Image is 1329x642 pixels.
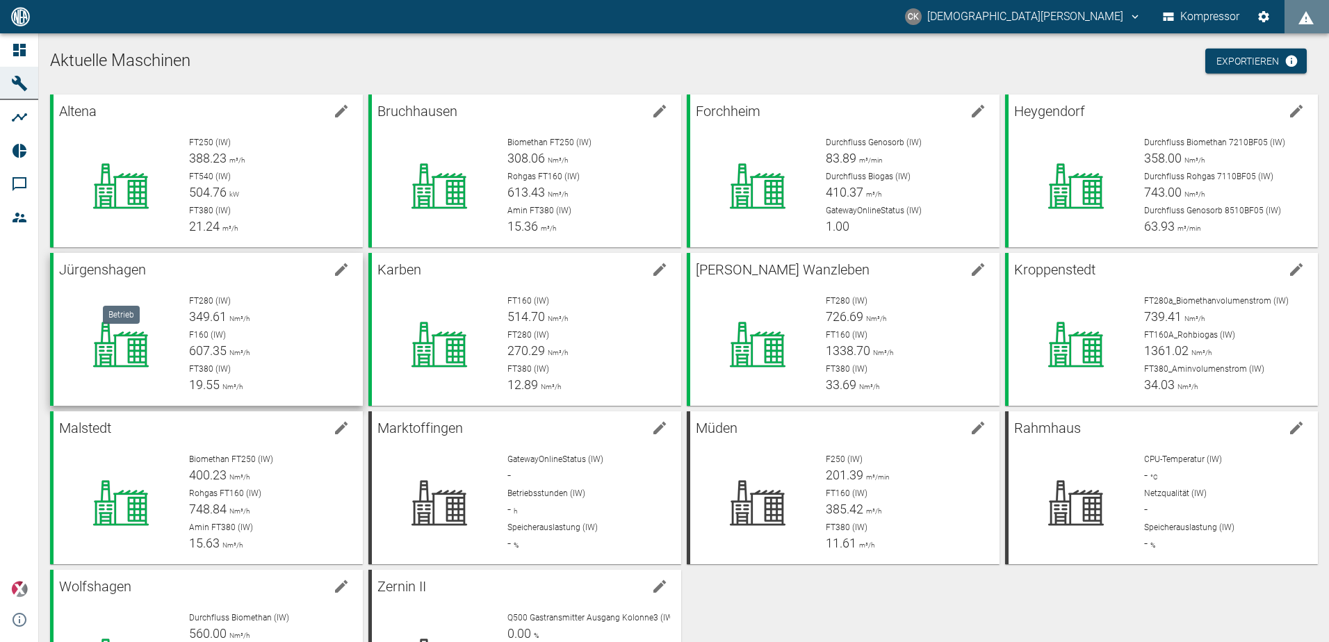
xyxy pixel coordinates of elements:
[1148,541,1155,549] span: %
[863,473,890,481] span: m³/min
[189,309,227,324] span: 349.61
[59,420,111,436] span: Malstedt
[1144,454,1222,464] span: CPU-Temperatur (IW)
[507,206,571,215] span: Amin FT380 (IW)
[1180,7,1239,26] font: Kompressor
[826,309,863,324] span: 726.69
[507,185,545,199] span: 613.43
[826,364,867,374] span: FT380 (IW)
[687,411,1000,564] a: MüdenMaschine bearbeitenF250 (IW)201.39m³/minFT160 (IW)385.42m³/hFT380 (IW)11.61m³/h
[189,502,227,516] span: 748.84
[538,224,556,232] span: m³/h
[964,97,992,125] button: Maschine bearbeiten
[1014,103,1085,120] span: Heygendorf
[538,383,561,390] span: Nm³/h
[189,151,227,165] span: 388.23
[507,502,511,516] span: -
[1144,364,1264,374] span: FT380_Aminvolumenstrom (IW)
[826,185,863,199] span: 410.37
[964,256,992,283] button: Maschine bearbeiten
[507,219,538,233] span: 15.36
[507,488,585,498] span: Betriebsstunden (IW)
[368,253,681,406] a: KarbenMaschine bearbeitenFT160 (IW)514.70Nm³/hFT280 (IW)270.29Nm³/hFT380 (IW)12.89Nm³/h
[511,507,517,515] span: h
[189,343,227,358] span: 607.35
[1251,4,1276,29] button: Einstellungen
[1160,4,1243,29] button: Kompressor
[507,626,531,641] span: 0.00
[826,454,863,464] span: F250 (IW)
[189,488,261,498] span: Rohgas FT160 (IW)
[189,296,231,306] span: FT280 (IW)
[1182,190,1205,198] span: Nm³/h
[227,190,239,198] span: kW
[59,578,131,595] span: Wolfshagen
[1148,473,1158,481] span: °C
[1014,420,1081,436] span: Rahmhaus
[50,411,363,564] a: MalstedtMaschine bearbeitenBiomethan FT250 (IW)400.23Nm³/hRohgas FT160 (IW)748.84Nm³/hAmin FT380 ...
[1144,185,1182,199] span: 743.00
[826,219,849,233] span: 1.00
[50,94,363,247] a: AltenaMaschine bearbeitenFT250 (IW)388.23m³/hFT540 (IW)504.76kWFT380 (IW)21.24m³/h
[377,578,426,595] span: Zernin II
[826,330,867,340] span: FT160 (IW)
[507,296,549,306] span: FT160 (IW)
[507,522,598,532] span: Speicherauslastung (IW)
[1005,94,1318,247] a: HeygendorfMaschine bearbeitenDurchfluss Biomethan 7210BF05 (IW)358.00Nm³/hDurchfluss Rohgas 7110B...
[1282,97,1310,125] button: Maschine bearbeiten
[545,190,568,198] span: Nm³/h
[927,7,1123,26] font: [DEMOGRAPHIC_DATA][PERSON_NAME]
[1144,151,1182,165] span: 358.00
[227,473,250,481] span: Nm³/h
[1005,253,1318,406] a: KroppenstedtMaschine bearbeitenFT280a_Biomethanvolumenstrom (IW)739.41Nm³/hFT160A_Rohbiogas (IW)1...
[1144,219,1175,233] span: 63.93
[227,156,245,164] span: m³/h
[327,414,355,442] button: Maschine bearbeiten
[856,156,883,164] span: m³/min
[511,541,519,549] span: %
[856,541,874,549] span: m³/h
[507,172,580,181] span: Rohgas FT160 (IW)
[1005,411,1318,564] a: RahmhausMaschine bearbeitenCPU-Temperatur (IW)-°CNetzqualität (IW)-Speicherauslastung (IW)-%
[1144,309,1182,324] span: 739.41
[227,632,250,639] span: Nm³/h
[189,626,227,641] span: 560.00
[1216,53,1279,70] font: Exportieren
[59,103,97,120] span: Altena
[189,454,273,464] span: Biomethan FT250 (IW)
[1144,206,1281,215] span: Durchfluss Genosorb 8510BF05 (IW)
[327,573,355,600] button: Maschine bearbeiten
[507,454,603,464] span: GatewayOnlineStatus (IW)
[826,536,856,550] span: 11.61
[646,573,674,600] button: Maschine bearbeiten
[826,151,856,165] span: 83.89
[826,522,867,532] span: FT380 (IW)
[189,377,220,392] span: 19.55
[964,414,992,442] button: Maschine bearbeiten
[50,50,1318,72] h1: Aktuelle Maschinen
[507,377,538,392] span: 12.89
[10,7,31,26] img: Logo
[507,343,545,358] span: 270.29
[1144,343,1189,358] span: 1361.02
[1144,522,1234,532] span: Speicherauslastung (IW)
[368,411,681,564] a: MarktoffingenMaschine bearbeitenGatewayOnlineStatus (IW)-Betriebsstunden (IW)-hSpeicherauslastung...
[103,306,140,324] div: Betrieb
[507,151,545,165] span: 308.06
[507,364,549,374] span: FT380 (IW)
[1144,502,1148,516] span: -
[687,94,1000,247] a: ForchheimMaschine bearbeitenDurchfluss Genosorb (IW)83.89m³/minDurchfluss Biogas (IW)410.37m³/hGa...
[863,190,881,198] span: m³/h
[1144,296,1289,306] span: FT280a_Biomethanvolumenstrom (IW)
[696,103,760,120] span: Forchheim
[646,97,674,125] button: Maschine bearbeiten
[826,502,863,516] span: 385.42
[327,256,355,283] button: Maschine bearbeiten
[826,138,922,147] span: Durchfluss Genosorb (IW)
[531,632,539,639] span: %
[687,253,1000,406] a: [PERSON_NAME] WanzlebenMaschine bearbeitenFT280 (IW)726.69Nm³/hFT160 (IW)1338.70Nm³/hFT380 (IW)33...
[189,172,231,181] span: FT540 (IW)
[1189,349,1212,356] span: Nm³/h
[1144,377,1175,392] span: 34.03
[1285,54,1298,68] svg: Jetzt mit HF Export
